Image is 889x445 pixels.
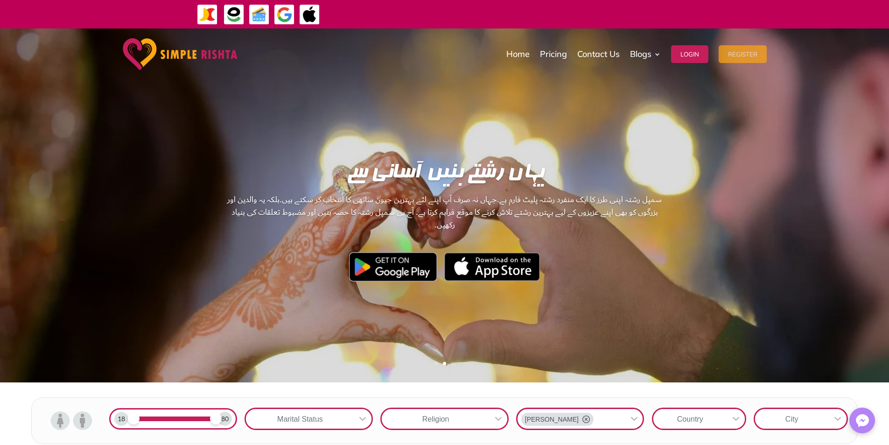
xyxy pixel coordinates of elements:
a: 3 [451,362,454,365]
img: EasyPaisa-icon [224,4,245,25]
a: Home [506,31,530,78]
button: Register [719,45,767,63]
a: Blogs [630,31,661,78]
h1: یہاں رشتے بنیں آسانی سے [224,163,665,189]
a: Login [671,31,708,78]
div: 80 [218,412,232,426]
img: Messenger [853,411,872,430]
img: GooglePay-icon [274,4,295,25]
img: ApplePay-icon [299,4,320,25]
div: City [755,409,829,429]
: سمپل رشتہ اپنی طرز کا ایک منفرد رشتہ پلیٹ فارم ہے۔جہاں نہ صرف آپ اپنے لئے بہترین جیون ساتھی کا ان... [224,193,665,285]
div: Religion [382,409,490,429]
a: 1 [435,362,438,365]
img: Credit Cards [249,4,270,25]
img: Google Play [349,252,437,281]
div: Marital Status [246,409,354,429]
a: Contact Us [577,31,620,78]
a: 2 [443,362,446,365]
span: [PERSON_NAME] [525,415,579,424]
div: 18 [114,412,128,426]
div: Country [653,409,727,429]
button: Login [671,45,708,63]
a: Pricing [540,31,567,78]
a: Register [719,31,767,78]
img: JazzCash-icon [197,4,218,25]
